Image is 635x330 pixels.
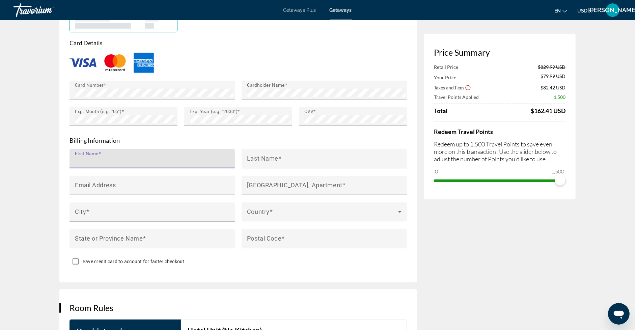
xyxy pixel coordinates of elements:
h3: Price Summary [434,47,565,57]
mat-label: Email Address [75,182,116,189]
span: Total [434,107,447,114]
p: Redeem up to 1,500 Travel Points to save even more on this transaction! Use the slider below to a... [434,140,565,163]
span: $829.99 USD [538,64,565,70]
h3: Room Rules [70,303,407,313]
mat-label: [GEOGRAPHIC_DATA], Apartment [247,182,342,189]
mat-label: State or Province Name [75,235,143,242]
span: USD [577,8,587,13]
img: MAST [102,52,129,74]
button: Show Taxes and Fees breakdown [434,84,471,91]
mat-label: Cardholder Name [247,82,285,88]
img: VISA [70,58,96,67]
button: Show Taxes and Fees disclaimer [465,84,471,90]
mat-label: Last Name [247,155,278,162]
mat-label: City [75,208,86,215]
span: 0 [434,167,439,175]
mat-label: Exp. Year (e.g. "2030") [190,109,238,114]
span: Retail Price [434,64,458,70]
mat-label: Card Number [75,82,104,88]
button: Change language [554,6,567,16]
span: Taxes and Fees [434,85,464,90]
a: Travorium [13,1,81,19]
img: AMEX [134,53,154,73]
mat-label: First Name [75,151,99,156]
button: User Menu [604,3,622,17]
mat-label: Postal Code [247,235,281,242]
a: Getaways Plus [283,7,316,13]
button: Change currency [577,6,594,16]
h4: Redeem Travel Points [434,128,565,135]
p: Card Details [70,39,407,47]
mat-label: Country [247,208,270,215]
p: Billing Information [70,137,407,144]
div: $162.41 USD [531,107,565,114]
span: en [554,8,561,13]
span: ngx-slider [555,175,565,186]
mat-label: Exp. Month (e.g. "05") [75,109,121,114]
span: $79.99 USD [541,73,565,81]
a: Getaways [330,7,352,13]
ngx-slider: ngx-slider [434,180,565,181]
span: 1,500 [554,94,565,100]
span: Save credit card to account for faster checkout [83,259,185,264]
iframe: Button to launch messaging window [608,303,630,325]
span: $82.42 USD [541,85,565,90]
mat-label: CVV [304,109,313,114]
span: Your Price [434,75,456,80]
span: 1,500 [550,167,565,175]
span: Travel Points Applied [434,94,479,100]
